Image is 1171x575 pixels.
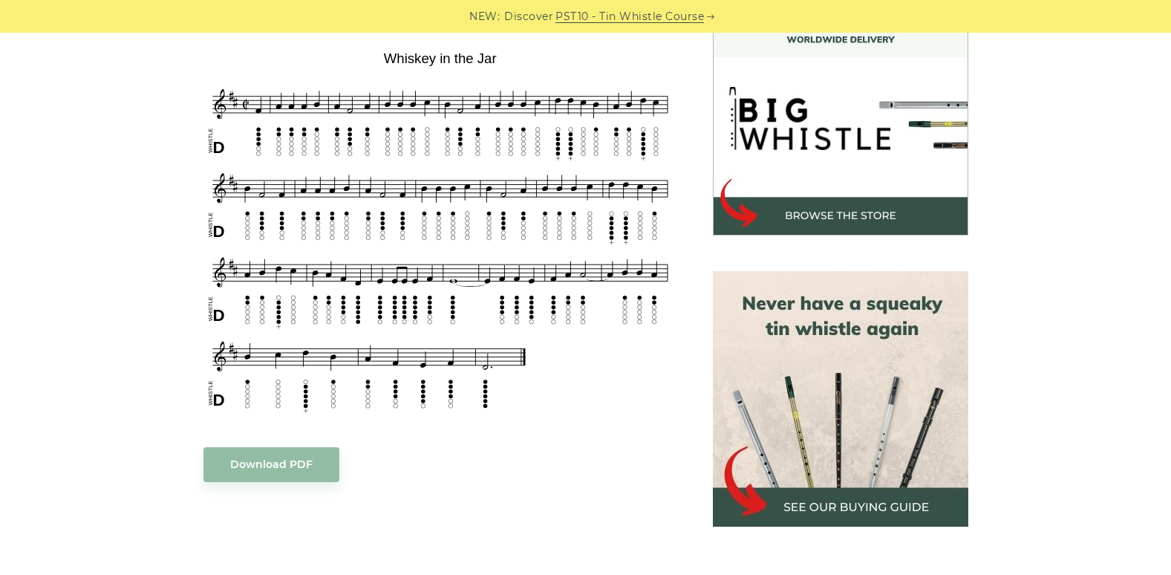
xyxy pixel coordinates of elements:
[469,8,500,25] span: NEW:
[555,8,704,25] a: PST10 - Tin Whistle Course
[713,271,968,527] img: tin whistle buying guide
[203,45,677,417] img: Whiskey in the Jar Tin Whistle Tab & Sheet Music
[504,8,553,25] span: Discover
[203,447,339,482] a: Download PDF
